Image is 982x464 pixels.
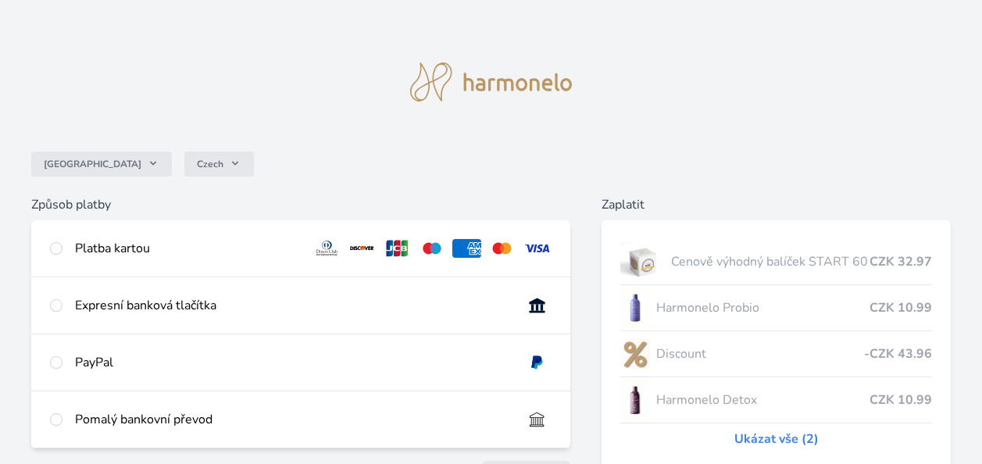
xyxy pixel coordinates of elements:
[620,380,650,419] img: DETOX_se_stinem_x-lo.jpg
[870,391,932,409] span: CZK 10.99
[523,239,552,258] img: visa.svg
[348,239,377,258] img: discover.svg
[418,239,447,258] img: maestro.svg
[75,296,510,315] div: Expresní banková tlačítka
[184,152,254,177] button: Czech
[656,391,870,409] span: Harmonelo Detox
[75,410,510,429] div: Pomalý bankovní převod
[620,334,650,373] img: discount-lo.png
[656,344,864,363] span: Discount
[31,195,570,214] h6: Způsob platby
[197,158,223,170] span: Czech
[870,252,932,271] span: CZK 32.97
[620,288,650,327] img: CLEAN_PROBIO_se_stinem_x-lo.jpg
[864,344,932,363] span: -CZK 43.96
[75,239,300,258] div: Platba kartou
[383,239,412,258] img: jcb.svg
[734,430,819,448] a: Ukázat vše (2)
[312,239,341,258] img: diners.svg
[523,353,552,372] img: paypal.svg
[620,242,665,281] img: start.jpg
[523,296,552,315] img: onlineBanking_CZ.svg
[452,239,481,258] img: amex.svg
[523,410,552,429] img: bankTransfer_IBAN.svg
[671,252,870,271] span: Cenově výhodný balíček START 60
[487,239,516,258] img: mc.svg
[44,158,141,170] span: [GEOGRAPHIC_DATA]
[656,298,870,317] span: Harmonelo Probio
[31,152,172,177] button: [GEOGRAPHIC_DATA]
[410,62,573,102] img: logo.svg
[602,195,951,214] h6: Zaplatit
[870,298,932,317] span: CZK 10.99
[75,353,510,372] div: PayPal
